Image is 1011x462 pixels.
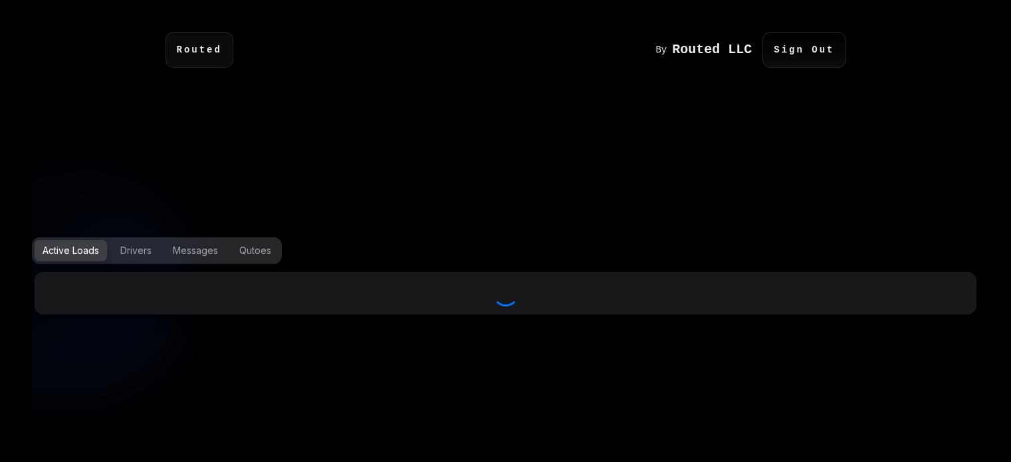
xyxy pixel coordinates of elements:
div: Options [32,237,979,264]
h1: Routed LLC [672,43,752,57]
p: Sign Out [762,32,845,68]
a: By Routed LLC [655,43,762,57]
div: Options [32,237,282,264]
div: Drivers [120,244,152,257]
div: Messages [173,244,218,257]
code: Sign Out [774,43,834,57]
div: Qutoes [239,244,271,257]
div: Active Loads [43,244,99,257]
code: Routed [177,43,222,57]
div: Loading [43,280,968,306]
